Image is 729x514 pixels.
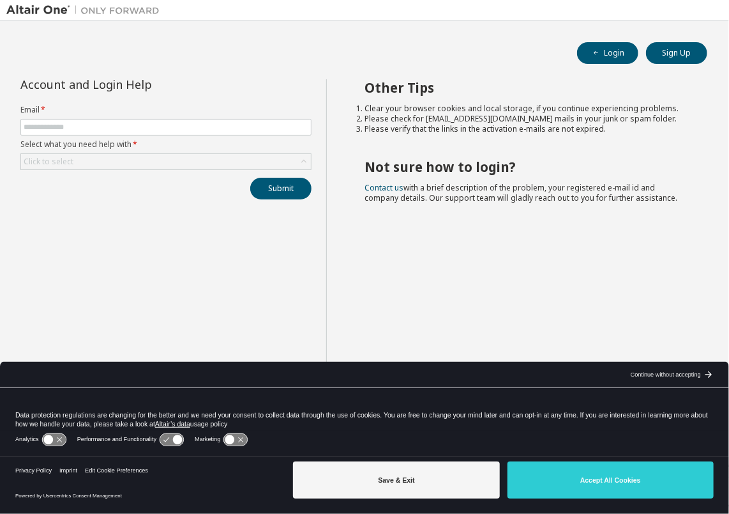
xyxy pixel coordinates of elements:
button: Sign Up [646,42,707,64]
a: Contact us [365,182,404,193]
img: Altair One [6,4,166,17]
button: Login [577,42,638,64]
li: Clear your browser cookies and local storage, if you continue experiencing problems. [365,104,685,114]
button: Submit [250,178,312,199]
div: Click to select [21,154,311,169]
label: Select what you need help with [20,139,312,150]
h2: Other Tips [365,79,685,96]
div: Account and Login Help [20,79,253,90]
li: Please check for [EMAIL_ADDRESS][DOMAIN_NAME] mails in your junk or spam folder. [365,114,685,124]
h2: Not sure how to login? [365,159,685,175]
label: Email [20,105,312,115]
li: Please verify that the links in the activation e-mails are not expired. [365,124,685,134]
span: with a brief description of the problem, your registered e-mail id and company details. Our suppo... [365,182,678,203]
div: Click to select [24,157,73,167]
